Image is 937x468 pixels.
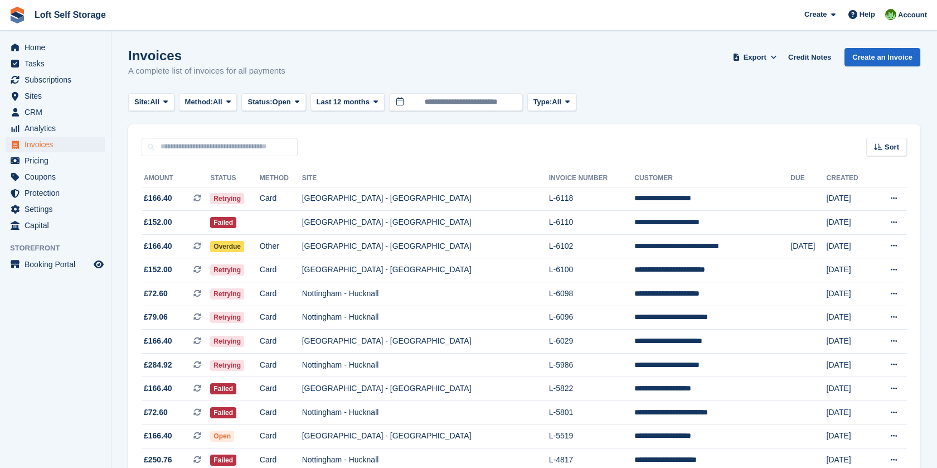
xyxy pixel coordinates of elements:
[260,234,302,258] td: Other
[128,93,174,112] button: Site: All
[210,170,259,187] th: Status
[6,153,105,168] a: menu
[210,455,236,466] span: Failed
[744,52,766,63] span: Export
[144,311,168,323] span: £79.06
[30,6,110,24] a: Loft Self Storage
[827,282,873,306] td: [DATE]
[302,211,549,235] td: [GEOGRAPHIC_DATA] - [GEOGRAPHIC_DATA]
[25,153,91,168] span: Pricing
[827,234,873,258] td: [DATE]
[144,240,172,252] span: £166.40
[260,282,302,306] td: Card
[210,336,244,347] span: Retrying
[549,187,635,211] td: L-6118
[6,169,105,185] a: menu
[6,40,105,55] a: menu
[827,258,873,282] td: [DATE]
[210,288,244,300] span: Retrying
[210,241,244,252] span: Overdue
[302,187,549,211] td: [GEOGRAPHIC_DATA] - [GEOGRAPHIC_DATA]
[10,243,111,254] span: Storefront
[549,234,635,258] td: L-6102
[302,353,549,377] td: Nottingham - Hucknall
[302,234,549,258] td: [GEOGRAPHIC_DATA] - [GEOGRAPHIC_DATA]
[549,282,635,306] td: L-6098
[549,330,635,354] td: L-6029
[144,216,172,228] span: £152.00
[210,431,234,442] span: Open
[310,93,385,112] button: Last 12 months
[6,185,105,201] a: menu
[6,104,105,120] a: menu
[260,377,302,401] td: Card
[6,88,105,104] a: menu
[260,187,302,211] td: Card
[827,330,873,354] td: [DATE]
[6,257,105,272] a: menu
[25,218,91,233] span: Capital
[134,97,150,108] span: Site:
[317,97,370,108] span: Last 12 months
[210,193,244,204] span: Retrying
[142,170,210,187] th: Amount
[260,424,302,448] td: Card
[302,330,549,354] td: [GEOGRAPHIC_DATA] - [GEOGRAPHIC_DATA]
[260,170,302,187] th: Method
[150,97,159,108] span: All
[527,93,576,112] button: Type: All
[6,72,105,88] a: menu
[549,377,635,401] td: L-5822
[827,401,873,425] td: [DATE]
[25,137,91,152] span: Invoices
[210,407,236,418] span: Failed
[260,306,302,330] td: Card
[260,353,302,377] td: Card
[144,264,172,276] span: £152.00
[549,353,635,377] td: L-5986
[860,9,875,20] span: Help
[549,211,635,235] td: L-6110
[302,401,549,425] td: Nottingham - Hucknall
[552,97,561,108] span: All
[634,170,790,187] th: Customer
[827,211,873,235] td: [DATE]
[25,257,91,272] span: Booking Portal
[885,142,899,153] span: Sort
[273,97,291,108] span: Open
[302,170,549,187] th: Site
[25,88,91,104] span: Sites
[210,264,244,276] span: Retrying
[25,169,91,185] span: Coupons
[247,97,272,108] span: Status:
[25,104,91,120] span: CRM
[549,401,635,425] td: L-5801
[302,424,549,448] td: [GEOGRAPHIC_DATA] - [GEOGRAPHIC_DATA]
[185,97,213,108] span: Method:
[6,137,105,152] a: menu
[790,234,826,258] td: [DATE]
[128,48,285,63] h1: Invoices
[210,312,244,323] span: Retrying
[144,335,172,347] span: £166.40
[804,9,827,20] span: Create
[25,120,91,136] span: Analytics
[827,353,873,377] td: [DATE]
[885,9,896,20] img: James Johnson
[827,306,873,330] td: [DATE]
[827,424,873,448] td: [DATE]
[6,218,105,233] a: menu
[260,330,302,354] td: Card
[549,306,635,330] td: L-6096
[898,9,927,21] span: Account
[25,56,91,71] span: Tasks
[6,201,105,217] a: menu
[827,170,873,187] th: Created
[549,424,635,448] td: L-5519
[549,170,635,187] th: Invoice Number
[144,407,168,418] span: £72.60
[144,192,172,204] span: £166.40
[144,430,172,442] span: £166.40
[9,7,26,23] img: stora-icon-8386f47178a22dfd0bd8f6a31ec36ba5ce8667c1dd55bd0f319d3a0aa187defe.svg
[213,97,222,108] span: All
